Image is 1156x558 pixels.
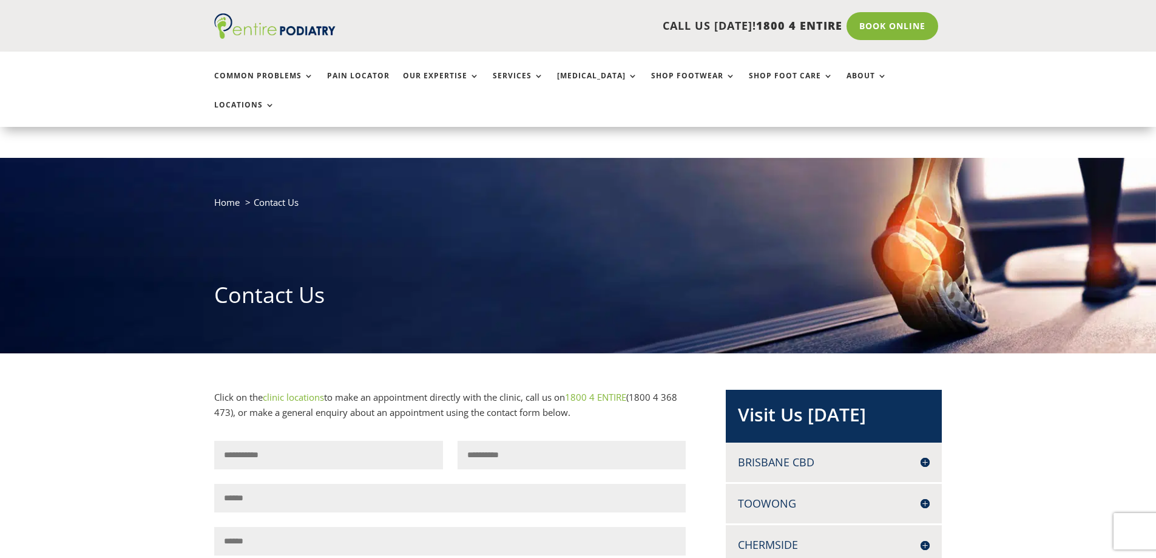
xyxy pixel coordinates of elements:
[557,72,638,98] a: [MEDICAL_DATA]
[738,537,930,553] h4: Chermside
[738,496,930,511] h4: Toowong
[214,13,336,39] img: logo (1)
[403,72,479,98] a: Our Expertise
[214,280,942,316] h1: Contact Us
[738,455,930,470] h4: Brisbane CBD
[847,72,887,98] a: About
[651,72,735,98] a: Shop Footwear
[214,196,240,208] a: Home
[214,29,336,41] a: Entire Podiatry
[214,194,942,219] nav: breadcrumb
[254,196,299,208] span: Contact Us
[327,72,390,98] a: Pain Locator
[565,391,626,403] a: 1800 4 ENTIRE
[493,72,544,98] a: Services
[214,101,275,127] a: Locations
[847,12,938,40] a: Book Online
[738,402,930,434] h2: Visit Us [DATE]
[756,18,842,33] span: 1800 4 ENTIRE
[263,391,324,403] a: clinic locations
[214,390,686,421] p: Click on the to make an appointment directly with the clinic, call us on (1800 4 368 473), or mak...
[382,18,842,34] p: CALL US [DATE]!
[749,72,833,98] a: Shop Foot Care
[214,72,314,98] a: Common Problems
